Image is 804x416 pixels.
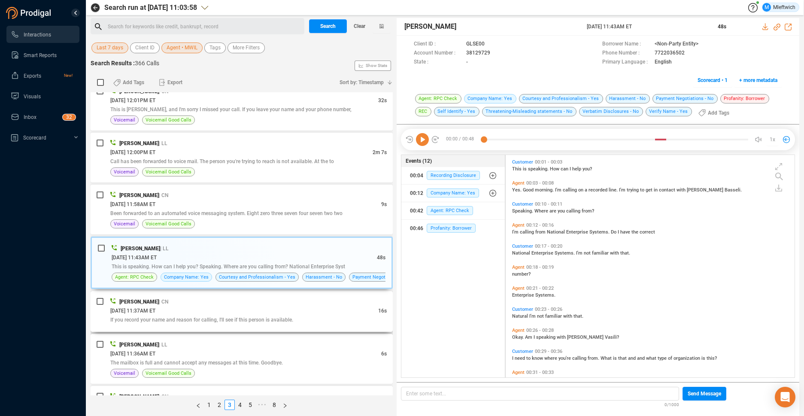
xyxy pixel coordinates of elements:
[340,76,384,89] span: Sort by: Timestamp
[440,133,484,146] span: 00:00 / 00:48
[482,107,576,116] span: Threatening-Misleading statements - No
[584,250,592,256] span: not
[154,76,188,89] button: Export
[512,222,525,228] span: Agent
[23,135,46,141] span: Scorecard
[306,273,342,281] span: Harassment - No
[245,400,255,410] li: 5
[204,400,214,410] a: 1
[605,334,619,340] span: Vasili?
[525,328,555,333] span: 00:26 - 00:28
[558,355,572,361] span: you're
[536,334,557,340] span: speaking
[269,400,279,410] li: 8
[6,108,79,125] li: Inbox
[533,307,564,312] span: 00:23 - 00:26
[701,355,707,361] span: is
[110,149,155,155] span: [DATE] 12:00PM ET
[762,3,795,12] div: Mleftwich
[167,43,197,53] span: Agent • MWIL
[112,264,345,270] span: This is speaking. How can I help you? Speaking. Where are you calling from? National Enterprise Syst
[204,400,214,410] li: 1
[620,250,630,256] span: that.
[533,201,564,207] span: 00:10 - 00:11
[246,400,255,410] a: 5
[572,355,588,361] span: calling
[233,43,260,53] span: More Filters
[547,229,566,235] span: National
[579,107,643,116] span: Verbatim Disclosures - No
[637,355,646,361] span: and
[91,43,128,53] button: Last 7 days
[588,355,601,361] span: from.
[515,355,526,361] span: need
[119,342,159,348] span: [PERSON_NAME]
[161,43,203,53] button: Agent • MWIL
[414,40,462,49] span: Client ID :
[406,157,432,165] span: Events (12)
[532,355,544,361] span: know
[533,349,564,354] span: 00:29 - 00:36
[550,166,561,172] span: How
[119,192,159,198] span: [PERSON_NAME]
[130,43,160,53] button: Client ID
[525,222,555,228] span: 00:12 - 00:16
[110,210,343,216] span: Been forwarded to an automated voice messaging system. Eight zero three seven four seven two two
[640,229,655,235] span: correct
[110,201,155,207] span: [DATE] 11:58AM ET
[646,107,692,116] span: Verify Name - Yes
[6,7,53,19] img: prodigal-logo
[606,94,650,103] span: Harassment - No
[69,114,72,123] p: 2
[631,229,640,235] span: the
[512,313,529,319] span: Natural
[104,3,197,13] span: Search run at [DATE] 11:03:58
[11,108,73,125] a: Inbox
[91,185,393,234] div: [PERSON_NAME]| CN[DATE] 11:58AM ET9sBeen forwarded to an automated voice messaging system. Eight ...
[582,208,594,214] span: from?
[525,285,555,291] span: 00:21 - 00:22
[512,355,515,361] span: I
[683,387,726,401] button: Send Message
[655,58,672,67] span: English
[11,67,73,84] a: ExportsNew!
[587,23,707,30] span: [DATE] 11:43AM ET
[135,60,159,67] span: 366 Calls
[110,360,283,366] span: The mailbox is full and cannot accept any messages at this time. Goodbye.
[693,106,734,120] button: Add Tags
[535,292,555,298] span: Systems.
[519,94,603,103] span: Courtesy and Professionalism - Yes
[114,116,135,124] span: Voicemail
[512,250,531,256] span: National
[193,400,204,410] li: Previous Page
[347,19,373,33] button: Clear
[767,134,779,146] button: 1x
[512,271,531,277] span: number?
[160,246,169,252] span: | LL
[708,106,729,120] span: Add Tags
[6,46,79,64] li: Smart Reports
[159,394,169,400] span: | CN
[734,73,782,87] button: + more metadata
[566,208,582,214] span: calling
[549,208,558,214] span: are
[563,313,573,319] span: with
[381,201,387,207] span: 9s
[698,73,728,87] span: Scorecard • 1
[352,273,410,281] span: Payment Negotiations - No
[466,40,485,49] span: GLSE00
[512,334,525,340] span: Okay.
[512,187,523,193] span: Yes.
[555,187,563,193] span: I'm
[555,250,576,256] span: Systems.
[159,342,167,348] span: | LL
[512,377,520,382] span: I'm
[196,403,201,408] span: left
[677,187,687,193] span: with
[427,188,479,197] span: Company Name: Yes
[655,49,685,58] span: 7722036502
[566,229,589,235] span: Enterprise
[563,187,578,193] span: calling
[255,400,269,410] li: Next 5 Pages
[401,202,505,219] button: 00:42Agent: RPC Check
